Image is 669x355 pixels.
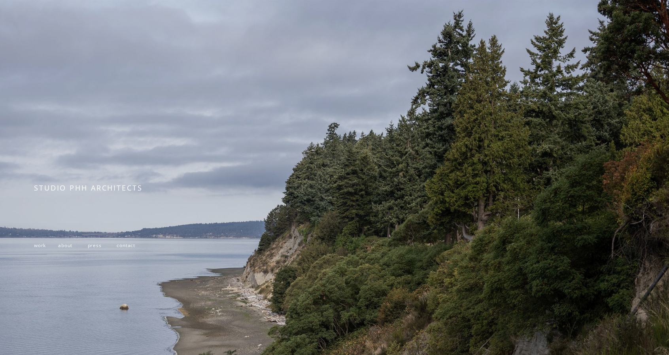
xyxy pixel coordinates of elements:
a: press [88,242,102,249]
a: about [58,242,72,249]
a: contact [117,242,135,249]
a: work [34,242,46,249]
span: STUDIO PHH ARCHITECTS [34,183,143,193]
